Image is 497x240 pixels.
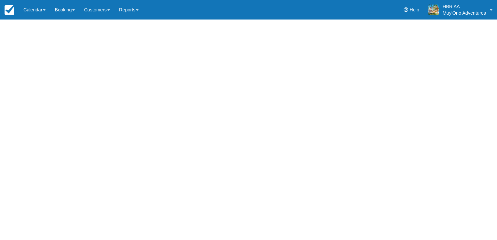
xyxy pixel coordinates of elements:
p: Muy'Ono Adventures [443,10,486,16]
img: checkfront-main-nav-mini-logo.png [5,5,14,15]
p: HBR AA [443,3,486,10]
i: Help [404,7,408,12]
img: A20 [428,5,439,15]
span: Help [410,7,419,12]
